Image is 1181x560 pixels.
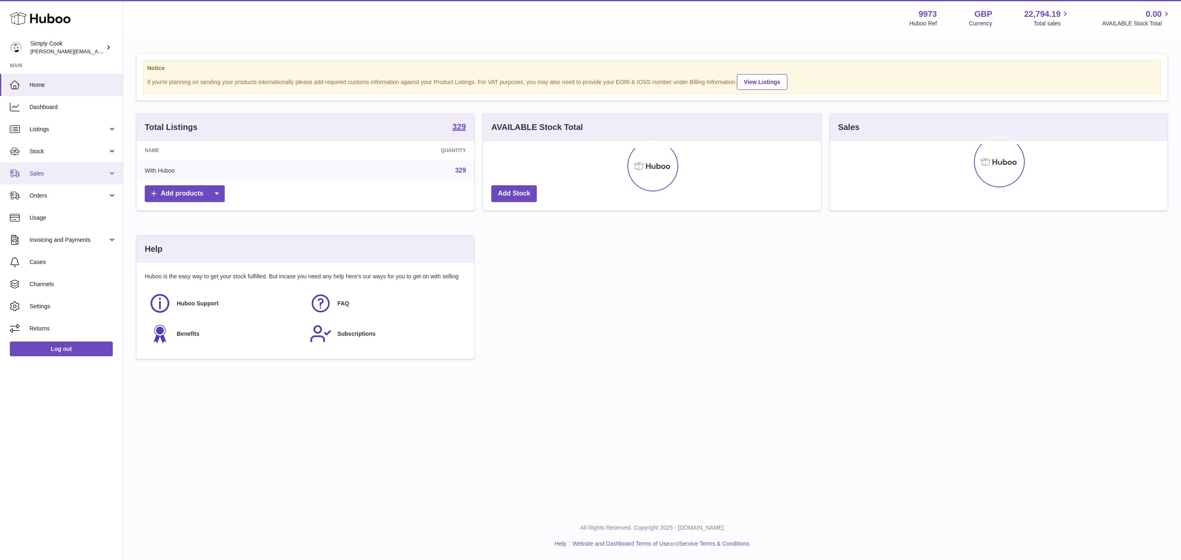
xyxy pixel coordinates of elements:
span: Benefits [177,330,199,338]
p: All Rights Reserved. Copyright 2025 - [DOMAIN_NAME] [130,524,1174,532]
a: Add Stock [491,185,537,202]
span: [PERSON_NAME][EMAIL_ADDRESS][DOMAIN_NAME] [30,48,164,55]
span: Huboo Support [177,300,219,307]
h3: Total Listings [145,122,198,133]
a: Service Terms & Conditions [679,540,750,547]
span: Usage [30,214,116,222]
span: Home [30,81,116,89]
span: AVAILABLE Stock Total [1102,20,1171,27]
th: Name [137,141,315,160]
a: Subscriptions [310,323,462,345]
a: Log out [10,341,113,356]
a: View Listings [737,74,787,90]
span: Orders [30,192,108,200]
span: Settings [30,303,116,310]
strong: Notice [147,64,1157,72]
span: Channels [30,280,116,288]
strong: 9973 [919,9,937,20]
span: Listings [30,125,108,133]
td: With Huboo [137,160,315,181]
span: 22,794.19 [1024,9,1060,20]
h3: AVAILABLE Stock Total [491,122,583,133]
span: Total sales [1033,20,1070,27]
a: Add products [145,185,225,202]
a: Website and Dashboard Terms of Use [572,540,669,547]
h3: Sales [838,122,860,133]
a: 329 [452,123,466,132]
span: Returns [30,325,116,332]
span: Stock [30,148,108,155]
span: 0.00 [1146,9,1162,20]
span: Cases [30,258,116,266]
h3: Help [145,244,162,255]
strong: GBP [974,9,992,20]
a: FAQ [310,292,462,314]
a: Huboo Support [149,292,301,314]
a: Benefits [149,323,301,345]
div: If you're planning on sending your products internationally please add required customs informati... [147,73,1157,90]
p: Huboo is the easy way to get your stock fulfilled. But incase you need any help here's our ways f... [145,273,466,280]
span: Dashboard [30,103,116,111]
span: Sales [30,170,108,178]
strong: 329 [452,123,466,131]
div: Huboo Ref [910,20,937,27]
div: Simply Cook [30,40,104,55]
span: Subscriptions [337,330,376,338]
a: 329 [455,167,466,174]
th: Quantity [315,141,474,160]
a: Help [555,540,567,547]
span: Invoicing and Payments [30,236,108,244]
a: 22,794.19 Total sales [1024,9,1070,27]
span: FAQ [337,300,349,307]
img: emma@simplycook.com [10,41,22,54]
div: Currency [969,20,992,27]
a: 0.00 AVAILABLE Stock Total [1102,9,1171,27]
li: and [570,540,749,548]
